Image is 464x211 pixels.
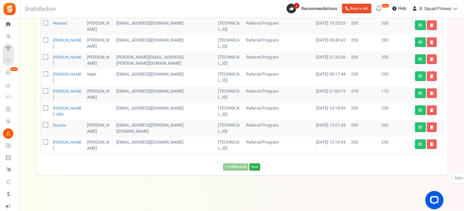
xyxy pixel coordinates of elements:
td: [EMAIL_ADDRESS][PERSON_NAME][DOMAIN_NAME] [114,120,216,137]
td: 200 [379,69,412,86]
td: [TECHNICAL_ID] [216,52,244,69]
i: Delete user [430,23,433,27]
td: [TECHNICAL_ID] [216,69,244,86]
td: 200 [349,120,379,137]
a: Next [249,163,260,171]
a: New [2,68,16,78]
a: Help [390,4,409,13]
td: Referral Program [244,35,313,52]
td: 250 [379,137,412,154]
td: [EMAIL_ADDRESS][DOMAIN_NAME] [114,69,216,86]
td: [TECHNICAL_ID] [216,120,244,137]
td: 200 [349,103,379,120]
td: 200 [379,103,412,120]
a: [PERSON_NAME] [53,139,81,151]
td: customer [114,86,216,103]
i: Delete user [430,40,433,44]
i: Delete user [430,125,433,129]
i: View details [418,57,423,61]
td: [EMAIL_ADDRESS][DOMAIN_NAME] [114,137,216,154]
i: Delete user [430,108,433,112]
i: Delete user [430,74,433,78]
a: Brynlee [53,122,66,128]
td: 200 [379,35,412,52]
i: View details [418,74,423,78]
td: Veen [85,69,114,86]
a: [PERSON_NAME] [53,71,81,83]
td: [TECHNICAL_ID] [216,86,244,103]
td: Referral Program [244,52,313,69]
td: [DATE] 09:17:44 [313,69,349,86]
i: View details [418,91,423,95]
td: [PERSON_NAME] [85,120,114,137]
a: [PERSON_NAME] [53,88,81,100]
td: [PERSON_NAME] [85,86,114,103]
i: View details [418,108,423,112]
td: 370 [349,86,379,103]
i: View details [418,40,423,44]
a: [PERSON_NAME] [53,37,81,49]
td: 170 [379,86,412,103]
td: Referral Program [244,69,313,86]
td: [DATE] 09:49:43 [313,35,349,52]
span: Help [396,5,406,12]
td: [EMAIL_ADDRESS][DOMAIN_NAME] [114,35,216,52]
td: [TECHNICAL_ID] [216,103,244,120]
td: [TECHNICAL_ID] [216,35,244,52]
td: 200 [349,52,379,69]
em: New [10,67,18,71]
td: [PERSON_NAME] [85,52,114,69]
td: [PERSON_NAME] [85,18,114,35]
a: [PERSON_NAME] [53,54,81,66]
i: Delete user [430,142,433,146]
td: [DATE] 21:04:19 [313,86,349,103]
td: [DATE] 14:18:59 [313,103,349,120]
td: 200 [379,52,412,69]
td: 200 [349,35,379,52]
span: 3 [294,3,300,9]
td: customer [114,103,216,120]
td: [TECHNICAL_ID] [216,137,244,154]
td: [DATE] 13:19:54 [313,137,349,154]
i: View details [418,23,423,27]
span: Recommendations [301,5,337,12]
i: View details [418,125,423,129]
img: Gratisfaction [3,2,16,16]
td: [TECHNICAL_ID] [216,18,244,35]
td: 250 [349,137,379,154]
td: 200 [349,18,379,35]
td: 200 [379,120,412,137]
a: Book a call [342,4,371,13]
a: 3 Recommendations [287,4,340,13]
a: Mairéad [53,20,67,26]
td: customer [114,52,216,69]
td: [PERSON_NAME] [85,35,114,52]
td: Referral Program [244,103,313,120]
td: 200 [379,18,412,35]
td: [PERSON_NAME] [85,137,114,154]
span: FAQs [455,172,463,184]
h3: Gratisfaction [18,3,62,15]
td: Referral Program [244,86,313,103]
td: Referral Program [244,120,313,137]
td: Referral Program [244,18,313,35]
i: View details [418,142,423,146]
td: [DATE] 19:25:03 [313,18,349,35]
i: Delete user [430,57,433,61]
td: [DATE] 21:26:06 [313,52,349,69]
span: B. Squad Fitness [419,5,451,12]
em: New [381,4,389,8]
td: 200 [349,69,379,86]
td: [DATE] 13:21:49 [313,120,349,137]
td: [EMAIL_ADDRESS][DOMAIN_NAME] [114,18,216,35]
a: [PERSON_NAME]-1883 [53,105,81,117]
td: Referral Program [244,137,313,154]
i: Delete user [430,91,433,95]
